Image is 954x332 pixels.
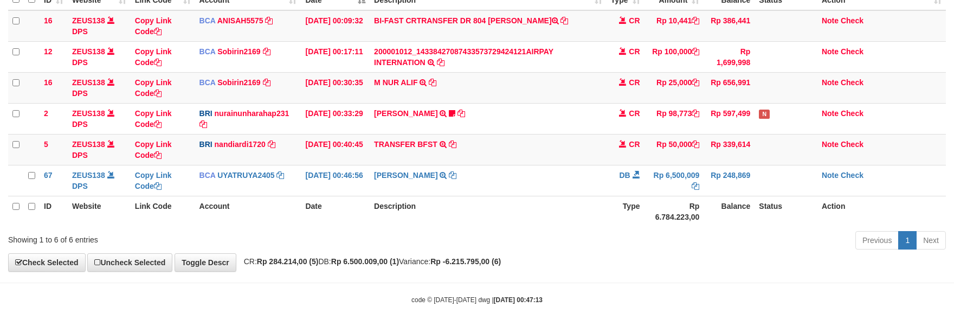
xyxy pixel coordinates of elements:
a: ZEUS138 [72,78,105,87]
a: Copy Rp 50,000 to clipboard [692,140,699,149]
td: DPS [68,165,131,196]
strong: Rp 6.500.009,00 (1) [331,257,399,266]
small: code © [DATE]-[DATE] dwg | [411,296,543,304]
a: UYATRUYA2405 [217,171,274,180]
span: 2 [44,109,48,118]
a: Note [822,171,839,180]
a: Copy Link Code [135,78,172,98]
a: Copy 200001012_14338427087433573729424121AIRPAY INTERNATION to clipboard [437,58,444,67]
a: [PERSON_NAME] [374,171,437,180]
a: Note [822,47,839,56]
td: [DATE] 00:30:35 [301,72,370,103]
a: Copy UYATRUYA2405 to clipboard [276,171,284,180]
a: Sobirin2169 [217,78,260,87]
td: Rp 50,000 [644,134,704,165]
th: Type [607,196,644,227]
a: Copy Sobirin2169 to clipboard [263,78,270,87]
a: Copy SITI MAEMUNAH to clipboard [449,171,456,180]
a: Note [822,16,839,25]
td: Rp 248,869 [704,165,755,196]
span: 12 [44,47,53,56]
th: Balance [704,196,755,227]
a: Copy Rp 10,441 to clipboard [692,16,699,25]
span: CR: DB: Variance: [238,257,501,266]
a: Copy Sobirin2169 to clipboard [263,47,270,56]
a: Copy Rp 25,000 to clipboard [692,78,699,87]
a: ZEUS138 [72,140,105,149]
th: Date [301,196,370,227]
a: Check [841,78,863,87]
td: Rp 339,614 [704,134,755,165]
a: Copy Rp 98,773 to clipboard [692,109,699,118]
td: Rp 1,699,998 [704,41,755,72]
a: ZEUS138 [72,109,105,118]
a: Copy nurainunharahap231 to clipboard [199,120,207,129]
a: TRANSFER BFST [374,140,437,149]
td: DPS [68,41,131,72]
a: Uncheck Selected [87,253,172,272]
td: [DATE] 00:46:56 [301,165,370,196]
span: BCA [199,47,216,56]
strong: Rp -6.215.795,00 (6) [430,257,501,266]
a: nandiardi1720 [215,140,266,149]
a: ZEUS138 [72,47,105,56]
span: CR [629,109,640,118]
span: BRI [199,140,212,149]
div: Showing 1 to 6 of 6 entries [8,230,389,245]
a: ZEUS138 [72,16,105,25]
a: Copy ANISAH5575 to clipboard [265,16,273,25]
a: Check [841,140,863,149]
a: Check [841,171,863,180]
th: Description [370,196,606,227]
a: Next [916,231,946,250]
a: [PERSON_NAME] [374,109,437,118]
span: Has Note [759,110,770,119]
td: Rp 98,773 [644,103,704,134]
a: Copy Rp 100,000 to clipboard [692,47,699,56]
span: BCA [199,171,216,180]
td: [DATE] 00:40:45 [301,134,370,165]
td: Rp 597,499 [704,103,755,134]
a: Check [841,47,863,56]
td: DPS [68,72,131,103]
a: Copy Link Code [135,140,172,159]
a: Copy M NUR ALIF to clipboard [429,78,436,87]
a: Previous [855,231,899,250]
a: Sobirin2169 [217,47,260,56]
td: [DATE] 00:09:32 [301,10,370,42]
td: Rp 100,000 [644,41,704,72]
th: Status [755,196,817,227]
span: CR [629,140,640,149]
span: CR [629,16,640,25]
a: Copy nandiardi1720 to clipboard [268,140,275,149]
td: Rp 656,991 [704,72,755,103]
a: Copy Link Code [135,16,172,36]
a: Copy Link Code [135,109,172,129]
td: DPS [68,103,131,134]
th: ID [40,196,68,227]
a: 1 [898,231,917,250]
span: CR [629,47,640,56]
span: CR [629,78,640,87]
a: 200001012_14338427087433573729424121AIRPAY INTERNATION [374,47,553,67]
a: Copy Link Code [135,171,172,190]
a: Copy Link Code [135,47,172,67]
a: Copy TRANSFER BFST to clipboard [449,140,456,149]
th: Website [68,196,131,227]
td: Rp 10,441 [644,10,704,42]
th: Account [195,196,301,227]
th: Action [817,196,946,227]
a: Note [822,140,839,149]
span: 16 [44,16,53,25]
span: DB [619,171,630,180]
th: Rp 6.784.223,00 [644,196,704,227]
td: BI-FAST CRTRANSFER DR 804 [PERSON_NAME] [370,10,606,42]
a: Note [822,109,839,118]
td: Rp 6,500,009 [644,165,704,196]
a: Copy IBNU FADILLAH to clipboard [457,109,465,118]
a: nurainunharahap231 [215,109,289,118]
td: DPS [68,10,131,42]
td: [DATE] 00:33:29 [301,103,370,134]
a: Copy BI-FAST CRTRANSFER DR 804 AGUS SALIM to clipboard [560,16,568,25]
td: DPS [68,134,131,165]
